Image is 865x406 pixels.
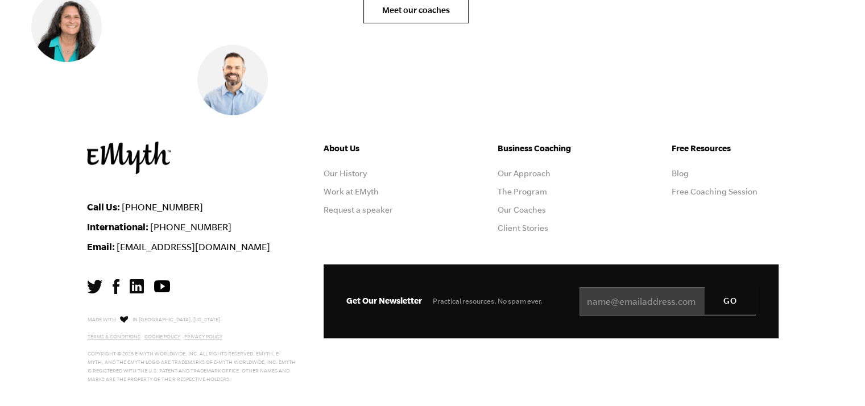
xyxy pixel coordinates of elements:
a: Blog [672,169,689,178]
h5: About Us [324,142,431,155]
a: Cookie Policy [144,334,180,339]
strong: Email: [87,241,115,252]
p: Made with in [GEOGRAPHIC_DATA], [US_STATE]. Copyright © 2025 E-Myth Worldwide, Inc. All rights re... [88,314,296,384]
img: Twitter [87,280,102,293]
img: EMyth [87,142,171,174]
a: Our Approach [498,169,551,178]
input: GO [705,287,756,314]
img: Matt Pierce, EMyth Business Coach [197,44,268,115]
span: Practical resources. No spam ever. [433,297,543,305]
a: [PHONE_NUMBER] [122,202,203,212]
iframe: Chat Widget [808,351,865,406]
a: Request a speaker [324,205,393,214]
img: Facebook [113,279,119,294]
a: Our History [324,169,367,178]
a: [PHONE_NUMBER] [150,222,231,232]
strong: International: [87,221,148,232]
a: Client Stories [498,223,548,233]
a: Free Coaching Session [672,187,758,196]
strong: Call Us: [87,201,120,212]
a: Terms & Conditions [88,334,140,339]
h5: Free Resources [672,142,779,155]
a: [EMAIL_ADDRESS][DOMAIN_NAME] [117,242,270,252]
span: Get Our Newsletter [346,296,422,305]
a: Work at EMyth [324,187,379,196]
input: name@emailaddress.com [580,287,756,316]
a: The Program [498,187,547,196]
img: YouTube [154,280,170,292]
img: LinkedIn [130,279,144,293]
a: Privacy Policy [184,334,222,339]
h5: Business Coaching [498,142,605,155]
img: Love [120,316,128,323]
a: Our Coaches [498,205,546,214]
